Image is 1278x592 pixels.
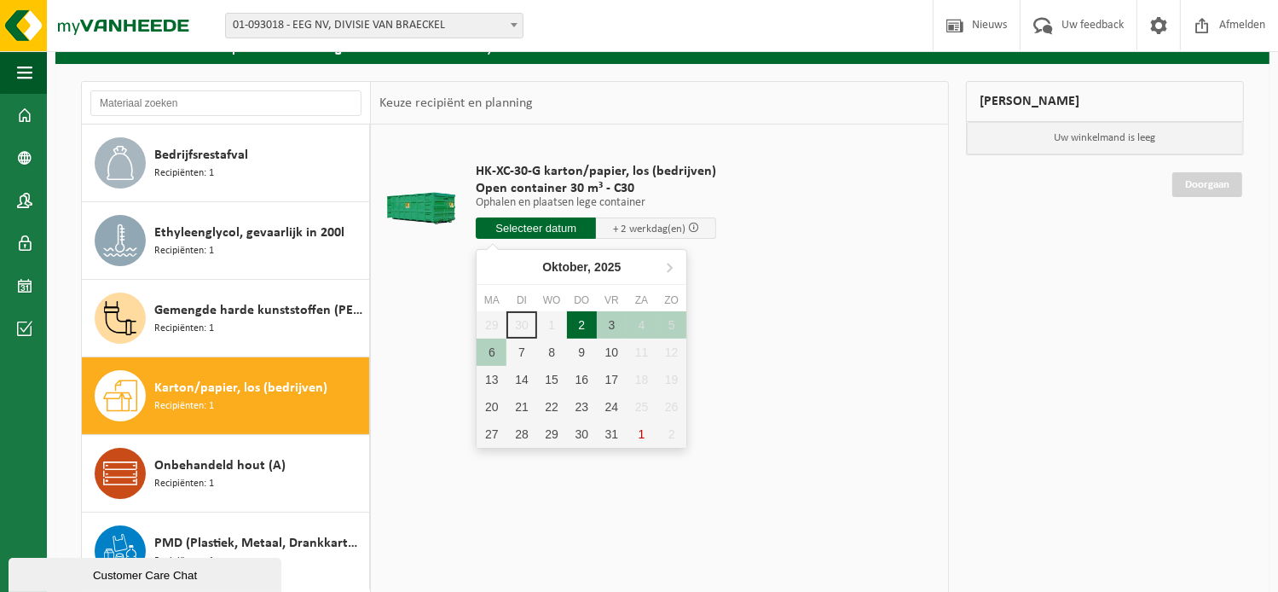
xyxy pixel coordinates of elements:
[506,366,536,393] div: 14
[477,292,506,309] div: ma
[82,125,370,202] button: Bedrijfsrestafval Recipiënten: 1
[154,533,365,554] span: PMD (Plastiek, Metaal, Drankkartons) (bedrijven)
[567,421,597,448] div: 30
[537,366,567,393] div: 15
[567,393,597,421] div: 23
[82,280,370,357] button: Gemengde harde kunststoffen (PE, PP en PVC), recycleerbaar (industrieel) Recipiënten: 1
[537,393,567,421] div: 22
[477,421,506,448] div: 27
[9,554,285,592] iframe: chat widget
[967,122,1243,154] p: Uw winkelmand is leeg
[226,14,523,38] span: 01-093018 - EEG NV, DIVISIE VAN BRAECKEL
[506,292,536,309] div: di
[154,300,365,321] span: Gemengde harde kunststoffen (PE, PP en PVC), recycleerbaar (industrieel)
[597,292,627,309] div: vr
[90,90,361,116] input: Materiaal zoeken
[567,292,597,309] div: do
[656,292,686,309] div: zo
[371,82,541,125] div: Keuze recipiënt en planning
[597,421,627,448] div: 31
[597,311,627,339] div: 3
[476,180,716,197] span: Open container 30 m³ - C30
[476,218,596,239] input: Selecteer datum
[506,421,536,448] div: 28
[537,292,567,309] div: wo
[476,163,716,180] span: HK-XC-30-G karton/papier, los (bedrijven)
[613,223,685,235] span: + 2 werkdag(en)
[82,202,370,280] button: Ethyleenglycol, gevaarlijk in 200l Recipiënten: 1
[597,366,627,393] div: 17
[537,339,567,366] div: 8
[154,145,248,165] span: Bedrijfsrestafval
[567,311,597,339] div: 2
[154,554,214,570] span: Recipiënten: 1
[154,243,214,259] span: Recipiënten: 1
[82,435,370,513] button: Onbehandeld hout (A) Recipiënten: 1
[627,292,656,309] div: za
[567,366,597,393] div: 16
[506,339,536,366] div: 7
[154,223,344,243] span: Ethyleenglycol, gevaarlijk in 200l
[154,165,214,182] span: Recipiënten: 1
[597,339,627,366] div: 10
[506,393,536,421] div: 21
[477,339,506,366] div: 6
[597,393,627,421] div: 24
[1172,172,1242,197] a: Doorgaan
[537,421,567,448] div: 29
[225,13,523,38] span: 01-093018 - EEG NV, DIVISIE VAN BRAECKEL
[154,378,327,398] span: Karton/papier, los (bedrijven)
[82,513,370,589] button: PMD (Plastiek, Metaal, Drankkartons) (bedrijven) Recipiënten: 1
[476,197,716,209] p: Ophalen en plaatsen lege container
[567,339,597,366] div: 9
[966,81,1244,122] div: [PERSON_NAME]
[154,398,214,415] span: Recipiënten: 1
[154,456,286,476] span: Onbehandeld hout (A)
[154,321,214,337] span: Recipiënten: 1
[82,357,370,435] button: Karton/papier, los (bedrijven) Recipiënten: 1
[154,476,214,492] span: Recipiënten: 1
[477,393,506,421] div: 20
[477,366,506,393] div: 13
[535,253,627,281] div: Oktober,
[594,261,621,273] i: 2025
